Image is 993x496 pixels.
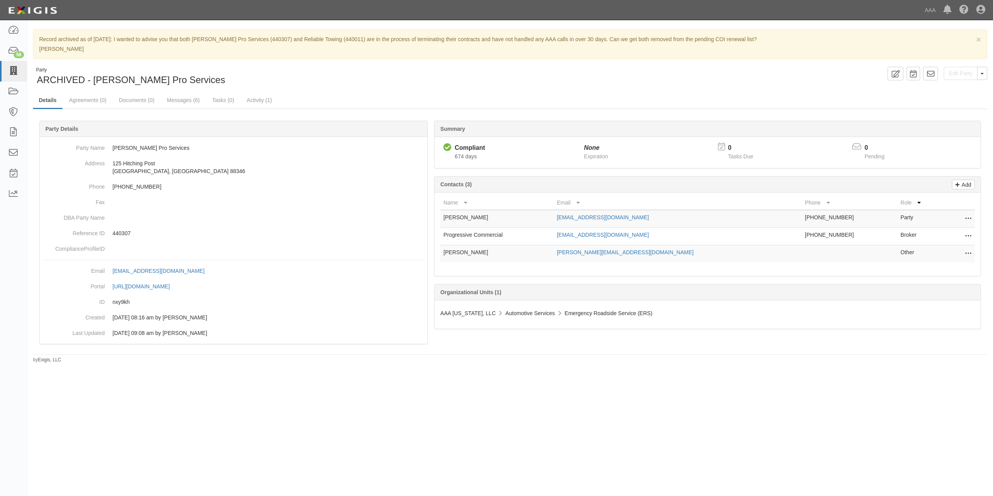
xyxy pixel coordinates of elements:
[43,241,105,253] dt: ComplianceProfileID
[37,75,225,85] span: ARCHIVED - [PERSON_NAME] Pro Services
[241,92,278,108] a: Activity (1)
[6,3,59,17] img: logo-5460c22ac91f19d4615b14bd174203de0afe785f0fc80cf4dbbc73dc1793850b.png
[584,144,600,151] i: None
[898,245,944,263] td: Other
[898,196,944,210] th: Role
[43,310,424,325] dd: 11/10/2023 08:16 am by Benjamin Tully
[440,289,501,295] b: Organizational Units (1)
[440,210,554,228] td: [PERSON_NAME]
[43,179,105,191] dt: Phone
[802,210,897,228] td: [PHONE_NUMBER]
[33,92,62,109] a: Details
[565,310,652,316] span: Emergency Roadside Service (ERS)
[43,140,105,152] dt: Party Name
[43,294,424,310] dd: nxy9kh
[43,156,424,179] dd: 125 Hitching Post [GEOGRAPHIC_DATA], [GEOGRAPHIC_DATA] 88346
[43,140,424,156] dd: [PERSON_NAME] Pro Services
[455,144,485,153] div: Compliant
[944,67,977,80] a: Edit Party
[921,2,939,18] a: AAA
[112,267,204,275] div: [EMAIL_ADDRESS][DOMAIN_NAME]
[952,180,975,189] a: Add
[36,67,225,73] div: Party
[112,229,424,237] p: 440307
[43,310,105,321] dt: Created
[440,310,496,316] span: AAA [US_STATE], LLC
[505,310,555,316] span: Automotive Services
[43,325,105,337] dt: Last Updated
[557,214,649,220] a: [EMAIL_ADDRESS][DOMAIN_NAME]
[865,144,894,153] p: 0
[802,228,897,245] td: [PHONE_NUMBER]
[43,325,424,341] dd: 09/30/2024 09:08 am by Samantha Molina
[33,357,61,363] small: by
[440,181,472,187] b: Contacts (3)
[161,92,206,108] a: Messages (6)
[443,144,452,152] i: Compliant
[802,196,897,210] th: Phone
[43,225,105,237] dt: Reference ID
[728,153,753,160] span: Tasks Due
[898,210,944,228] td: Party
[976,35,981,44] span: ×
[898,228,944,245] td: Broker
[112,268,213,274] a: [EMAIL_ADDRESS][DOMAIN_NAME]
[440,126,465,132] b: Summary
[976,35,981,43] button: Close
[113,92,160,108] a: Documents (0)
[455,153,477,160] span: Since 11/15/2023
[45,126,78,132] b: Party Details
[557,249,694,255] a: [PERSON_NAME][EMAIL_ADDRESS][DOMAIN_NAME]
[43,263,105,275] dt: Email
[112,283,178,290] a: [URL][DOMAIN_NAME]
[39,35,981,43] p: Record archived as of [DATE]: I wanted to advise you that both [PERSON_NAME] Pro Services (440307...
[63,92,112,108] a: Agreements (0)
[43,156,105,167] dt: Address
[43,210,105,222] dt: DBA Party Name
[959,5,969,15] i: Help Center - Complianz
[557,232,649,238] a: [EMAIL_ADDRESS][DOMAIN_NAME]
[43,294,105,306] dt: ID
[584,153,608,160] span: Expiration
[43,279,105,290] dt: Portal
[960,180,971,189] p: Add
[33,67,504,87] div: ARCHIVED - Keller Pro Services
[728,144,763,153] p: 0
[865,153,884,160] span: Pending
[440,196,554,210] th: Name
[43,179,424,194] dd: [PHONE_NUMBER]
[39,45,981,53] p: [PERSON_NAME]
[38,357,61,362] a: Exigis, LLC
[206,92,240,108] a: Tasks (0)
[14,51,24,58] div: 58
[43,194,105,206] dt: Fax
[440,228,554,245] td: Progressive Commercial
[440,245,554,263] td: [PERSON_NAME]
[554,196,802,210] th: Email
